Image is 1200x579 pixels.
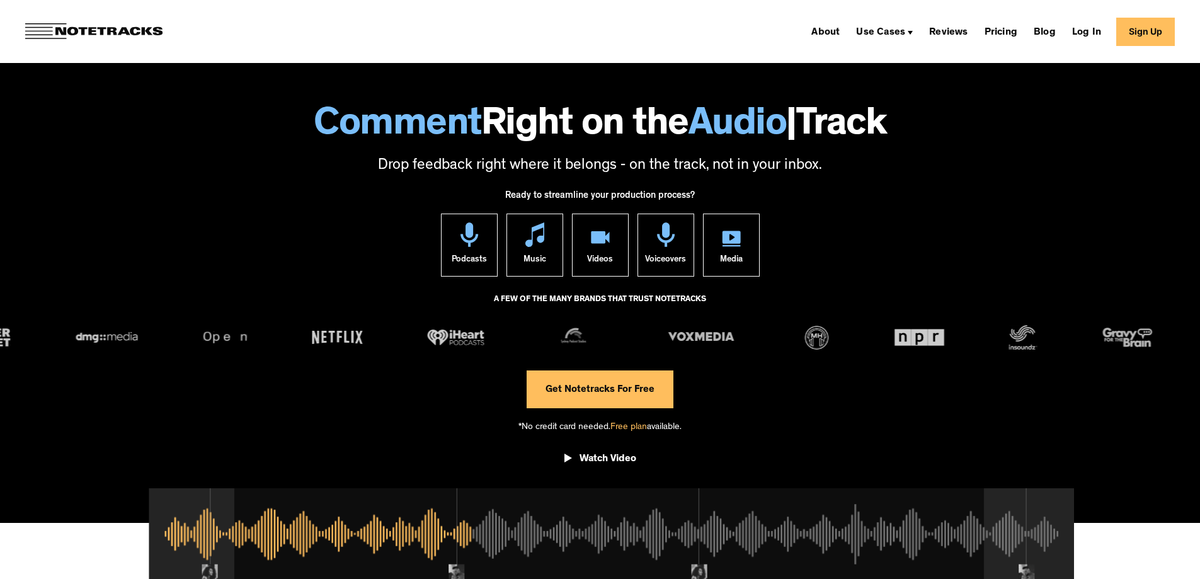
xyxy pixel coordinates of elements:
[645,247,686,276] div: Voiceovers
[786,107,796,146] span: |
[441,214,498,277] a: Podcasts
[851,21,918,42] div: Use Cases
[1116,18,1175,46] a: Sign Up
[806,21,845,42] a: About
[1029,21,1061,42] a: Blog
[720,247,743,276] div: Media
[523,247,546,276] div: Music
[452,247,487,276] div: Podcasts
[314,107,481,146] span: Comment
[856,28,905,38] div: Use Cases
[1067,21,1106,42] a: Log In
[924,21,973,42] a: Reviews
[580,453,636,466] div: Watch Video
[572,214,629,277] a: Videos
[689,107,787,146] span: Audio
[13,156,1187,177] p: Drop feedback right where it belongs - on the track, not in your inbox.
[505,183,695,214] div: Ready to streamline your production process?
[13,107,1187,146] h1: Right on the Track
[610,423,647,432] span: Free plan
[703,214,760,277] a: Media
[564,444,636,479] a: open lightbox
[637,214,694,277] a: Voiceovers
[527,370,673,408] a: Get Notetracks For Free
[587,247,613,276] div: Videos
[980,21,1022,42] a: Pricing
[518,408,682,444] div: *No credit card needed. available.
[494,289,706,323] div: A FEW OF THE MANY BRANDS THAT TRUST NOTETRACKS
[506,214,563,277] a: Music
